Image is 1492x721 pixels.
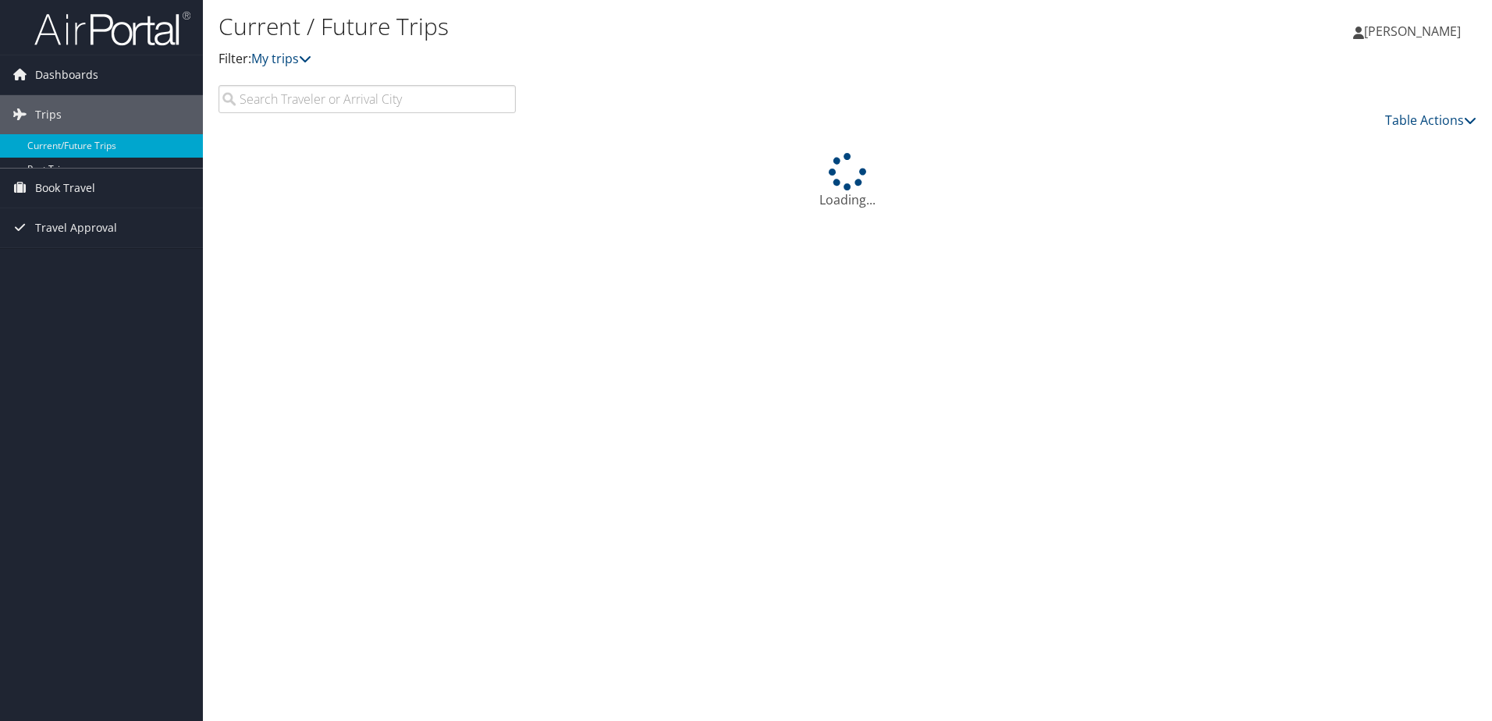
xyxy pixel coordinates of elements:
img: airportal-logo.png [34,10,190,47]
span: Dashboards [35,55,98,94]
a: My trips [251,50,311,67]
p: Filter: [218,49,1057,69]
span: Trips [35,95,62,134]
h1: Current / Future Trips [218,10,1057,43]
span: Book Travel [35,169,95,208]
a: Table Actions [1385,112,1476,129]
span: [PERSON_NAME] [1364,23,1461,40]
a: [PERSON_NAME] [1353,8,1476,55]
span: Travel Approval [35,208,117,247]
div: Loading... [218,153,1476,209]
input: Search Traveler or Arrival City [218,85,516,113]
